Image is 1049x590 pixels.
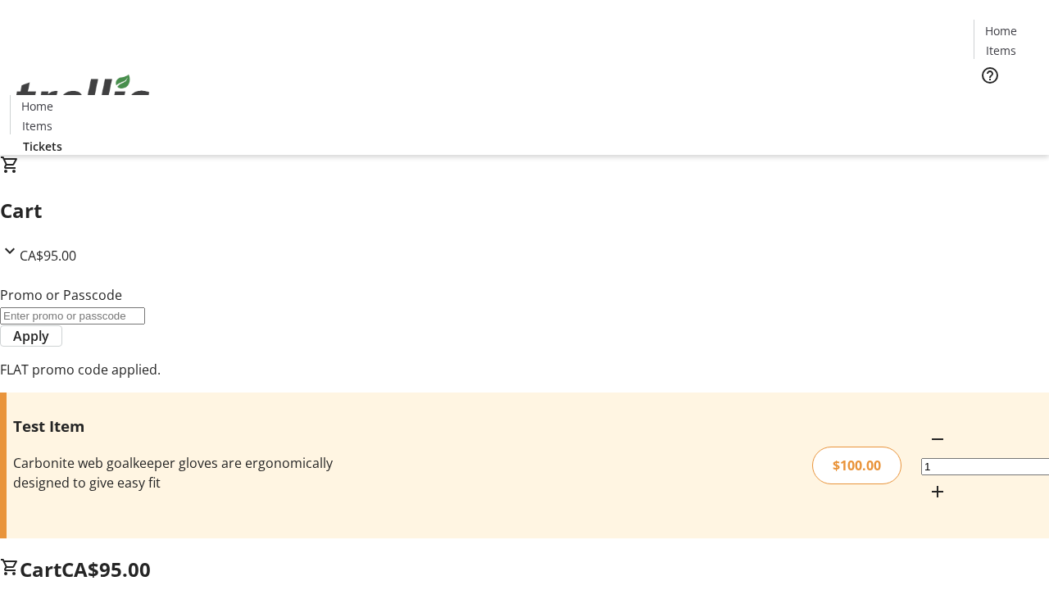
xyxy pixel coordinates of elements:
[11,117,63,134] a: Items
[13,415,371,438] h3: Test Item
[921,475,954,508] button: Increment by one
[11,98,63,115] a: Home
[20,247,76,265] span: CA$95.00
[974,95,1039,112] a: Tickets
[974,22,1027,39] a: Home
[987,95,1026,112] span: Tickets
[13,453,371,492] div: Carbonite web goalkeeper gloves are ergonomically designed to give easy fit
[22,117,52,134] span: Items
[10,57,156,138] img: Orient E2E Organization WkPF0xhkgB's Logo
[974,42,1027,59] a: Items
[986,42,1016,59] span: Items
[812,447,901,484] div: $100.00
[921,423,954,456] button: Decrement by one
[985,22,1017,39] span: Home
[21,98,53,115] span: Home
[10,138,75,155] a: Tickets
[61,556,151,583] span: CA$95.00
[23,138,62,155] span: Tickets
[13,326,49,346] span: Apply
[974,59,1006,92] button: Help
